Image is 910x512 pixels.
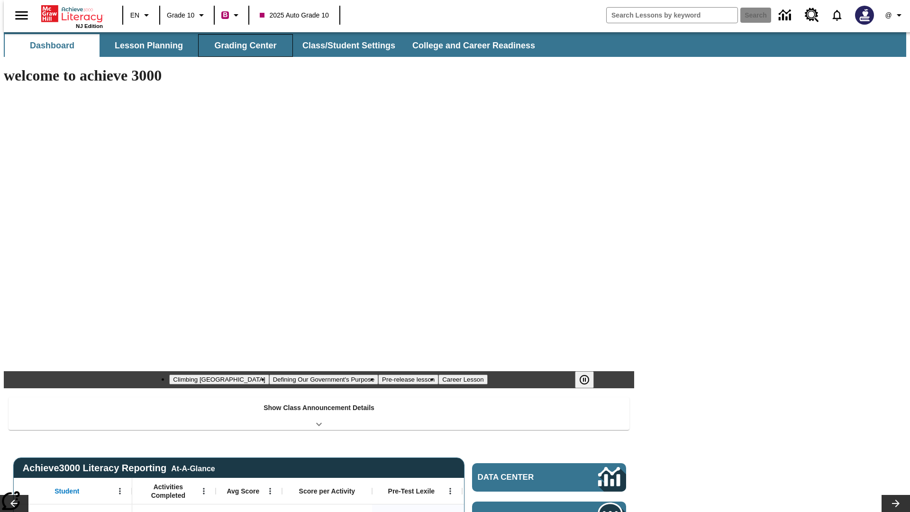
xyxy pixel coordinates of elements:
[882,495,910,512] button: Lesson carousel, Next
[76,23,103,29] span: NJ Edition
[263,484,277,498] button: Open Menu
[4,32,906,57] div: SubNavbar
[169,375,269,384] button: Slide 1 Climbing Mount Tai
[264,403,374,413] p: Show Class Announcement Details
[378,375,438,384] button: Slide 3 Pre-release lesson
[4,67,634,84] h1: welcome to achieve 3000
[825,3,849,27] a: Notifications
[4,34,544,57] div: SubNavbar
[55,487,79,495] span: Student
[167,10,194,20] span: Grade 10
[9,397,629,430] div: Show Class Announcement Details
[880,7,910,24] button: Profile/Settings
[295,34,403,57] button: Class/Student Settings
[163,7,211,24] button: Grade: Grade 10, Select a grade
[223,9,227,21] span: B
[299,487,355,495] span: Score per Activity
[113,484,127,498] button: Open Menu
[478,473,566,482] span: Data Center
[227,487,259,495] span: Avg Score
[855,6,874,25] img: Avatar
[849,3,880,27] button: Select a new avatar
[472,463,626,492] a: Data Center
[575,371,603,388] div: Pause
[443,484,457,498] button: Open Menu
[171,463,215,473] div: At-A-Glance
[607,8,737,23] input: search field
[799,2,825,28] a: Resource Center, Will open in new tab
[130,10,139,20] span: EN
[218,7,246,24] button: Boost Class color is violet red. Change class color
[4,8,138,16] body: Maximum 600 characters Press Escape to exit toolbar Press Alt + F10 to reach toolbar
[126,7,156,24] button: Language: EN, Select a language
[197,484,211,498] button: Open Menu
[41,4,103,23] a: Home
[269,375,378,384] button: Slide 2 Defining Our Government's Purpose
[405,34,543,57] button: College and Career Readiness
[101,34,196,57] button: Lesson Planning
[8,1,36,29] button: Open side menu
[137,483,200,500] span: Activities Completed
[23,463,215,474] span: Achieve3000 Literacy Reporting
[5,34,100,57] button: Dashboard
[773,2,799,28] a: Data Center
[260,10,328,20] span: 2025 Auto Grade 10
[4,8,123,16] a: Title for My Lessons [DATE] 15:39:13
[388,487,435,495] span: Pre-Test Lexile
[885,10,892,20] span: @
[575,371,594,388] button: Pause
[198,34,293,57] button: Grading Center
[438,375,487,384] button: Slide 4 Career Lesson
[41,3,103,29] div: Home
